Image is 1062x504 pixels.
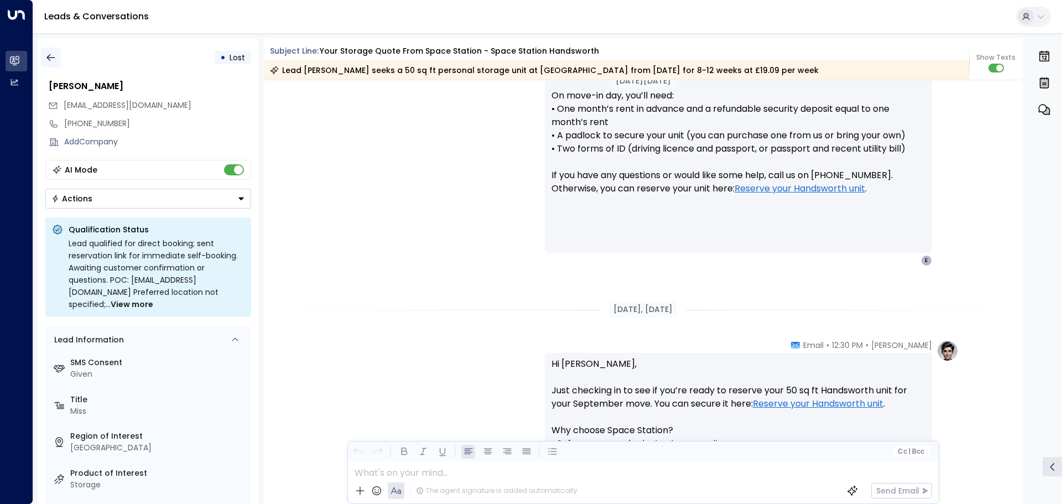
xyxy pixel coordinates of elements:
div: [GEOGRAPHIC_DATA] [70,442,247,454]
div: Miss [70,406,247,417]
button: Actions [45,189,251,209]
a: Reserve your Handsworth unit [753,397,883,411]
div: Actions [51,194,92,204]
span: Show Texts [976,53,1016,63]
div: AI Mode [65,164,97,175]
a: Reserve your Handsworth unit [735,182,865,195]
button: Redo [371,445,384,459]
a: Leads & Conversations [44,10,149,23]
button: Cc|Bcc [893,446,928,457]
div: The agent signature is added automatically [416,486,577,496]
div: Given [70,368,247,380]
span: Subject Line: [270,45,319,56]
span: Email [803,340,824,351]
div: [PHONE_NUMBER] [64,118,251,129]
span: [PERSON_NAME] [871,340,932,351]
div: Storage [70,479,247,491]
div: AddCompany [64,136,251,148]
span: • [866,340,868,351]
span: Lost [230,52,245,63]
span: Cc Bcc [897,448,924,455]
div: [PERSON_NAME] [49,80,251,93]
span: [EMAIL_ADDRESS][DOMAIN_NAME] [64,100,191,111]
span: 12:30 PM [832,340,863,351]
div: [DATE], [DATE] [609,302,677,318]
label: Product of Interest [70,467,247,479]
div: • [220,48,226,67]
div: Lead qualified for direct booking; sent reservation link for immediate self-booking. Awaiting cus... [69,237,244,310]
button: Undo [351,445,365,459]
div: E [921,255,932,266]
div: Your storage quote from Space Station - Space Station Handsworth [320,45,599,57]
div: Lead [PERSON_NAME] seeks a 50 sq ft personal storage unit at [GEOGRAPHIC_DATA] from [DATE] for 8-... [270,65,819,76]
span: elenah03@hotmail.co.uk [64,100,191,111]
span: | [908,448,910,455]
span: • [826,340,829,351]
div: Lead Information [50,334,124,346]
label: Title [70,394,247,406]
img: profile-logo.png [936,340,959,362]
label: Region of Interest [70,430,247,442]
div: Button group with a nested menu [45,189,251,209]
p: Qualification Status [69,224,244,235]
span: View more [111,298,153,310]
div: [DATE][DATE] [610,74,676,88]
label: SMS Consent [70,357,247,368]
